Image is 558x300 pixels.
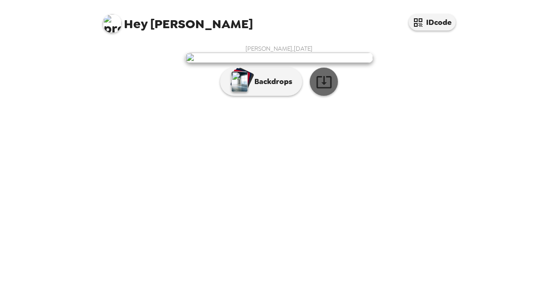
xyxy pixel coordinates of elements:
span: [PERSON_NAME] , [DATE] [245,45,313,53]
span: [PERSON_NAME] [103,9,253,31]
button: IDcode [409,14,456,31]
img: profile pic [103,14,122,33]
p: Backdrops [250,76,292,87]
img: user [185,53,373,63]
span: Hey [124,15,147,32]
button: Backdrops [220,68,302,96]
